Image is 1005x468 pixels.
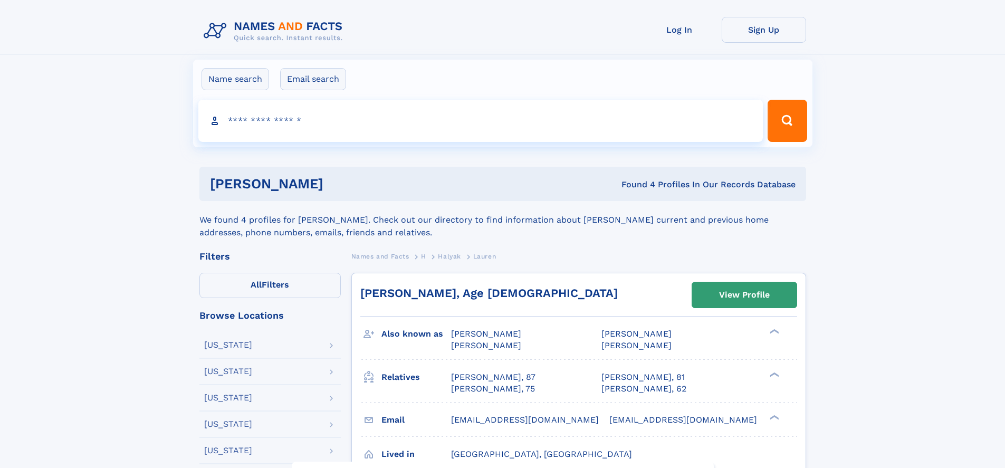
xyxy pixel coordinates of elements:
[199,273,341,298] label: Filters
[204,420,252,428] div: [US_STATE]
[451,449,632,459] span: [GEOGRAPHIC_DATA], [GEOGRAPHIC_DATA]
[202,68,269,90] label: Name search
[204,341,252,349] div: [US_STATE]
[601,383,686,395] a: [PERSON_NAME], 62
[722,17,806,43] a: Sign Up
[601,329,672,339] span: [PERSON_NAME]
[360,286,618,300] a: [PERSON_NAME], Age [DEMOGRAPHIC_DATA]
[601,340,672,350] span: [PERSON_NAME]
[451,415,599,425] span: [EMAIL_ADDRESS][DOMAIN_NAME]
[451,329,521,339] span: [PERSON_NAME]
[767,328,780,335] div: ❯
[421,253,426,260] span: H
[198,100,763,142] input: search input
[381,445,451,463] h3: Lived in
[381,325,451,343] h3: Also known as
[199,311,341,320] div: Browse Locations
[609,415,757,425] span: [EMAIL_ADDRESS][DOMAIN_NAME]
[204,367,252,376] div: [US_STATE]
[251,280,262,290] span: All
[692,282,797,308] a: View Profile
[438,253,461,260] span: Halyak
[381,368,451,386] h3: Relatives
[451,383,535,395] a: [PERSON_NAME], 75
[767,414,780,421] div: ❯
[210,177,473,190] h1: [PERSON_NAME]
[381,411,451,429] h3: Email
[351,250,409,263] a: Names and Facts
[199,201,806,239] div: We found 4 profiles for [PERSON_NAME]. Check out our directory to find information about [PERSON_...
[451,340,521,350] span: [PERSON_NAME]
[473,253,496,260] span: Lauren
[719,283,770,307] div: View Profile
[601,371,685,383] a: [PERSON_NAME], 81
[767,371,780,378] div: ❯
[204,446,252,455] div: [US_STATE]
[421,250,426,263] a: H
[451,371,535,383] a: [PERSON_NAME], 87
[199,252,341,261] div: Filters
[438,250,461,263] a: Halyak
[472,179,796,190] div: Found 4 Profiles In Our Records Database
[768,100,807,142] button: Search Button
[280,68,346,90] label: Email search
[199,17,351,45] img: Logo Names and Facts
[637,17,722,43] a: Log In
[204,394,252,402] div: [US_STATE]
